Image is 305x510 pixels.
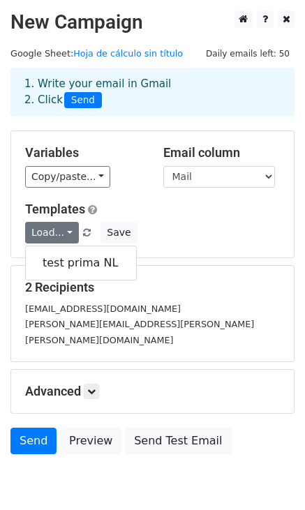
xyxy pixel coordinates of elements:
[25,303,181,314] small: [EMAIL_ADDRESS][DOMAIN_NAME]
[25,166,110,188] a: Copy/paste...
[125,428,231,454] a: Send Test Email
[73,48,183,59] a: Hoja de cálculo sin título
[235,443,305,510] iframe: Chat Widget
[163,145,281,160] h5: Email column
[10,428,57,454] a: Send
[201,46,295,61] span: Daily emails left: 50
[10,48,183,59] small: Google Sheet:
[60,428,121,454] a: Preview
[25,202,85,216] a: Templates
[235,443,305,510] div: Widget chat
[10,10,295,34] h2: New Campaign
[14,76,291,108] div: 1. Write your email in Gmail 2. Click
[25,384,280,399] h5: Advanced
[25,319,254,345] small: [PERSON_NAME][EMAIL_ADDRESS][PERSON_NAME][PERSON_NAME][DOMAIN_NAME]
[101,222,137,243] button: Save
[201,48,295,59] a: Daily emails left: 50
[64,92,102,109] span: Send
[25,280,280,295] h5: 2 Recipients
[26,252,136,274] a: test prima NL
[25,222,79,243] a: Load...
[25,145,142,160] h5: Variables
